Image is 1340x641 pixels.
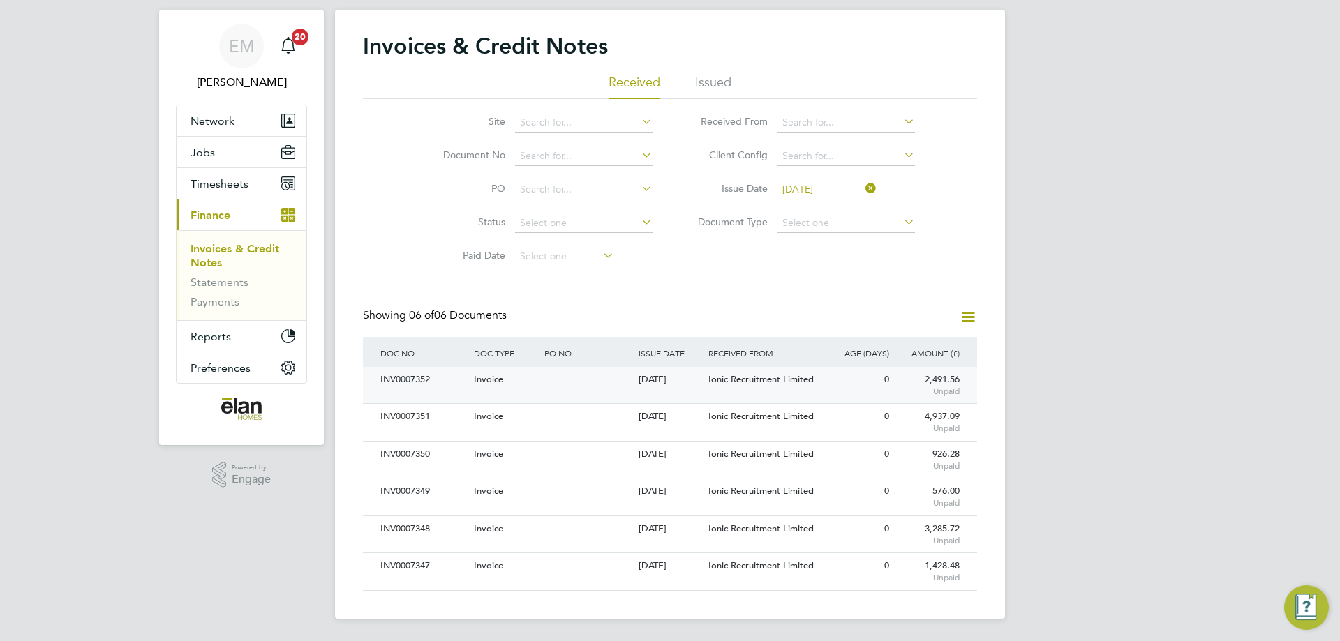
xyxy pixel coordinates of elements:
[687,216,768,228] label: Document Type
[884,410,889,422] span: 0
[212,462,271,488] a: Powered byEngage
[884,448,889,460] span: 0
[708,485,814,497] span: Ionic Recruitment Limited
[635,367,706,393] div: [DATE]
[474,559,503,571] span: Invoice
[177,321,306,352] button: Reports
[896,423,960,434] span: Unpaid
[191,114,234,128] span: Network
[687,182,768,195] label: Issue Date
[363,308,509,323] div: Showing
[409,308,434,322] span: 06 of
[777,213,915,233] input: Select one
[474,448,503,460] span: Invoice
[777,113,915,133] input: Search for...
[229,37,255,55] span: EM
[177,168,306,199] button: Timesheets
[191,276,248,289] a: Statements
[474,410,503,422] span: Invoice
[177,230,306,320] div: Finance
[363,32,608,60] h2: Invoices & Credit Notes
[687,115,768,128] label: Received From
[705,337,822,369] div: RECEIVED FROM
[377,367,470,393] div: INV0007352
[893,367,963,403] div: 2,491.56
[635,337,706,369] div: ISSUE DATE
[377,516,470,542] div: INV0007348
[896,460,960,472] span: Unpaid
[893,516,963,552] div: 3,285.72
[896,386,960,397] span: Unpaid
[191,242,279,269] a: Invoices & Credit Notes
[177,137,306,167] button: Jobs
[176,398,307,420] a: Go to home page
[377,404,470,430] div: INV0007351
[635,478,706,504] div: [DATE]
[708,448,814,460] span: Ionic Recruitment Limited
[377,553,470,579] div: INV0007347
[777,146,915,166] input: Search for...
[177,105,306,136] button: Network
[176,24,307,91] a: EM[PERSON_NAME]
[425,216,505,228] label: Status
[541,337,634,369] div: PO NO
[708,522,814,534] span: Ionic Recruitment Limited
[159,10,324,445] nav: Main navigation
[893,442,963,478] div: 926.28
[708,559,814,571] span: Ionic Recruitment Limited
[177,352,306,383] button: Preferences
[232,474,271,485] span: Engage
[893,337,963,369] div: AMOUNT (£)
[708,373,814,385] span: Ionic Recruitment Limited
[377,442,470,467] div: INV0007350
[893,553,963,589] div: 1,428.48
[708,410,814,422] span: Ionic Recruitment Limited
[425,249,505,262] label: Paid Date
[893,478,963,515] div: 576.00
[191,209,230,222] span: Finance
[425,115,505,128] label: Site
[274,24,302,68] a: 20
[377,337,470,369] div: DOC NO
[884,373,889,385] span: 0
[884,559,889,571] span: 0
[635,442,706,467] div: [DATE]
[221,398,262,420] img: elan-homes-logo-retina.png
[609,74,660,99] li: Received
[687,149,768,161] label: Client Config
[191,177,248,190] span: Timesheets
[292,29,308,45] span: 20
[893,404,963,440] div: 4,937.09
[177,199,306,230] button: Finance
[474,485,503,497] span: Invoice
[1284,585,1329,630] button: Engage Resource Center
[515,146,653,166] input: Search for...
[191,295,239,308] a: Payments
[425,182,505,195] label: PO
[822,337,893,369] div: AGE (DAYS)
[884,522,889,534] span: 0
[232,462,271,474] span: Powered by
[425,149,505,161] label: Document No
[635,516,706,542] div: [DATE]
[515,247,614,266] input: Select one
[896,572,960,583] span: Unpaid
[695,74,731,99] li: Issued
[896,497,960,508] span: Unpaid
[191,146,215,159] span: Jobs
[470,337,541,369] div: DOC TYPE
[635,404,706,430] div: [DATE]
[896,535,960,546] span: Unpaid
[777,180,877,199] input: Select one
[409,308,507,322] span: 06 Documents
[474,522,503,534] span: Invoice
[515,213,653,233] input: Select one
[377,478,470,504] div: INV0007349
[176,74,307,91] span: Elliot Murphy
[515,113,653,133] input: Search for...
[191,330,231,343] span: Reports
[635,553,706,579] div: [DATE]
[474,373,503,385] span: Invoice
[515,180,653,199] input: Search for...
[191,361,251,375] span: Preferences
